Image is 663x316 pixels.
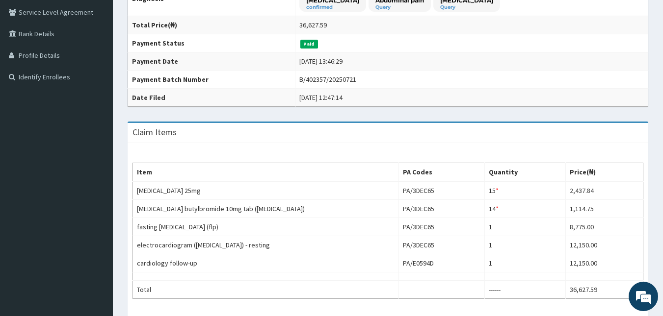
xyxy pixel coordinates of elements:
[398,181,485,200] td: PA/3DEC65
[565,163,643,182] th: Price(₦)
[565,218,643,236] td: 8,775.00
[440,5,493,10] small: Query
[299,56,343,66] div: [DATE] 13:46:29
[299,20,327,30] div: 36,627.59
[306,5,359,10] small: confirmed
[128,16,295,34] th: Total Price(₦)
[398,218,485,236] td: PA/3DEC65
[565,281,643,299] td: 36,627.59
[133,254,399,272] td: cardiology follow-up
[128,52,295,71] th: Payment Date
[565,200,643,218] td: 1,114.75
[128,34,295,52] th: Payment Status
[133,236,399,254] td: electrocardiogram ([MEDICAL_DATA]) - resting
[128,89,295,107] th: Date Filed
[485,200,566,218] td: 14
[133,181,399,200] td: [MEDICAL_DATA] 25mg
[485,281,566,299] td: ------
[128,71,295,89] th: Payment Batch Number
[299,93,343,102] div: [DATE] 12:47:14
[565,254,643,272] td: 12,150.00
[485,254,566,272] td: 1
[133,218,399,236] td: fasting [MEDICAL_DATA] (flp)
[375,5,424,10] small: Query
[565,236,643,254] td: 12,150.00
[485,236,566,254] td: 1
[133,163,399,182] th: Item
[485,163,566,182] th: Quantity
[398,200,485,218] td: PA/3DEC65
[300,40,318,49] span: Paid
[485,181,566,200] td: 15
[485,218,566,236] td: 1
[565,181,643,200] td: 2,437.84
[398,163,485,182] th: PA Codes
[133,128,177,137] h3: Claim Items
[299,74,356,84] div: B/402357/20250721
[398,254,485,272] td: PA/E0594D
[133,281,399,299] td: Total
[133,200,399,218] td: [MEDICAL_DATA] butylbromide 10mg tab ([MEDICAL_DATA])
[398,236,485,254] td: PA/3DEC65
